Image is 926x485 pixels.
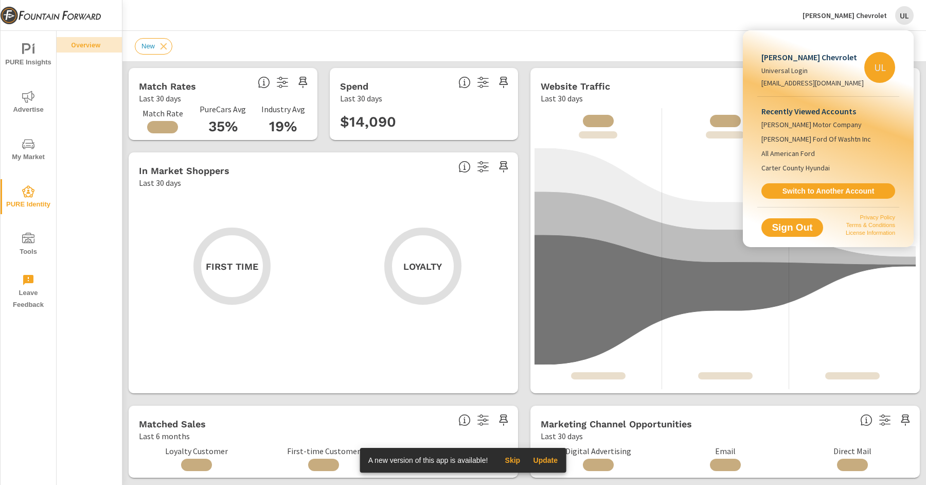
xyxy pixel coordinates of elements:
a: Privacy Policy [860,214,895,220]
div: UL [864,52,895,83]
span: Carter County Hyundai [761,163,830,173]
a: Terms & Conditions [846,222,895,228]
p: Universal Login [761,65,864,76]
button: Sign Out [761,218,823,237]
p: Recently Viewed Accounts [761,105,895,117]
a: License Information [846,230,895,236]
span: Switch to Another Account [767,186,889,196]
span: All American Ford [761,148,815,159]
span: [PERSON_NAME] Motor Company [761,119,862,130]
p: [EMAIL_ADDRESS][DOMAIN_NAME] [761,78,864,88]
p: [PERSON_NAME] Chevrolet [761,51,864,63]
a: Switch to Another Account [761,183,895,199]
span: Sign Out [770,223,815,232]
span: [PERSON_NAME] Ford Of Washtn Inc [761,134,871,144]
